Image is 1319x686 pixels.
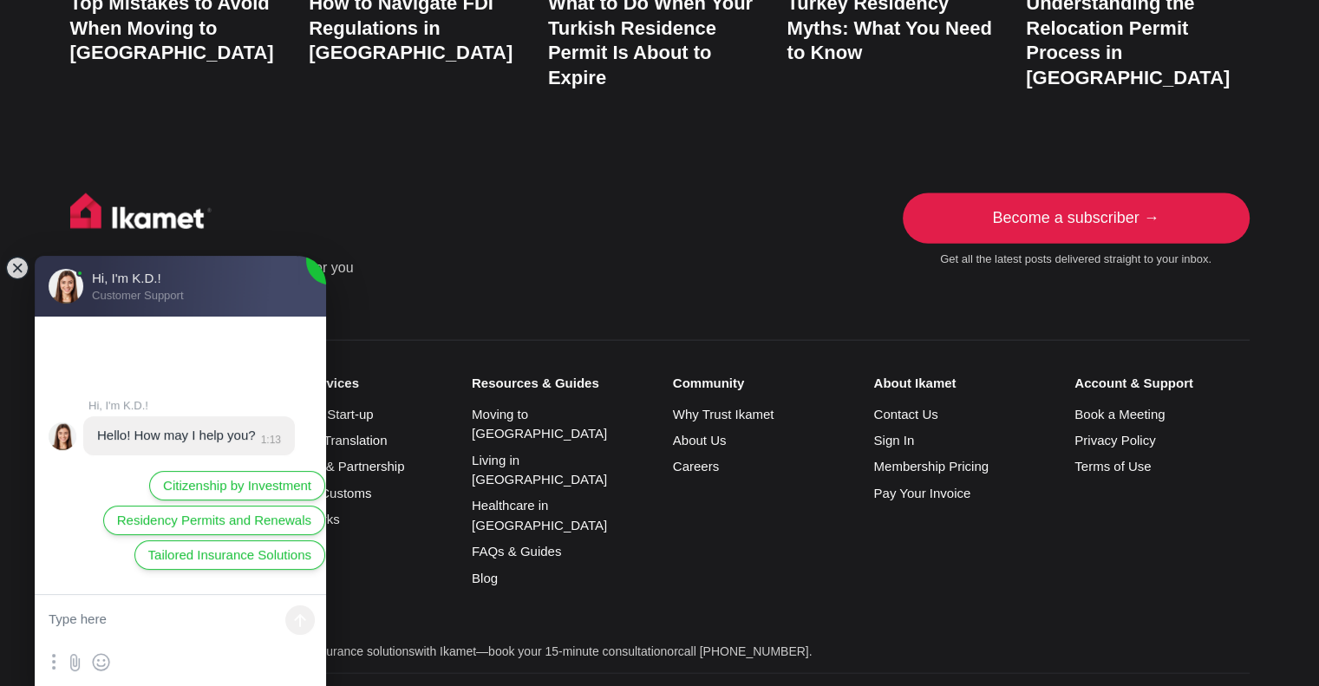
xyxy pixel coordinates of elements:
[903,193,1250,244] a: Become a subscriber →
[70,193,212,237] img: Ikamet home
[88,399,313,412] jdiv: Hi, I'm K.D.!
[673,459,719,474] a: Careers
[472,498,607,532] a: Healthcare in [GEOGRAPHIC_DATA]
[673,376,847,391] small: Community
[873,407,937,421] a: Contact Us
[1074,407,1165,421] a: Book a Meeting
[873,486,970,500] a: Pay Your Invoice
[163,476,311,495] span: Citizenship by Investment
[70,643,1250,661] p: Explore , , , and with Ikamet— or .
[488,644,667,658] a: book your 15-minute consultation
[673,407,774,421] a: Why Trust Ikamet
[678,644,809,658] a: call [PHONE_NUMBER]
[310,644,415,658] a: insurance solutions
[83,416,295,455] jdiv: 08.09.25 1:13:12
[117,511,311,530] span: Residency Permits and Renewals
[472,453,607,487] a: Living in [GEOGRAPHIC_DATA]
[271,433,387,448] a: Apostille Translation
[1074,376,1249,391] small: Account & Support
[97,428,256,442] jdiv: Hello! How may I help you?
[1074,433,1155,448] a: Privacy Policy
[873,376,1048,391] small: About Ikamet
[472,407,607,441] a: Moving to [GEOGRAPHIC_DATA]
[1074,459,1151,474] a: Terms of Use
[873,459,989,474] a: Membership Pricing
[148,546,311,565] span: Tailored Insurance Solutions
[903,252,1250,267] small: Get all the latest posts delivered straight to your inbox.
[271,459,404,474] a: Marriage & Partnership
[271,376,445,391] small: More Services
[873,433,914,448] a: Sign In
[673,433,727,448] a: About Us
[256,434,281,446] jdiv: 1:13
[472,544,561,559] a: FAQs & Guides
[49,422,76,450] jdiv: Hi, I'm K.D.!
[472,571,498,585] a: Blog
[472,376,646,391] small: Resources & Guides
